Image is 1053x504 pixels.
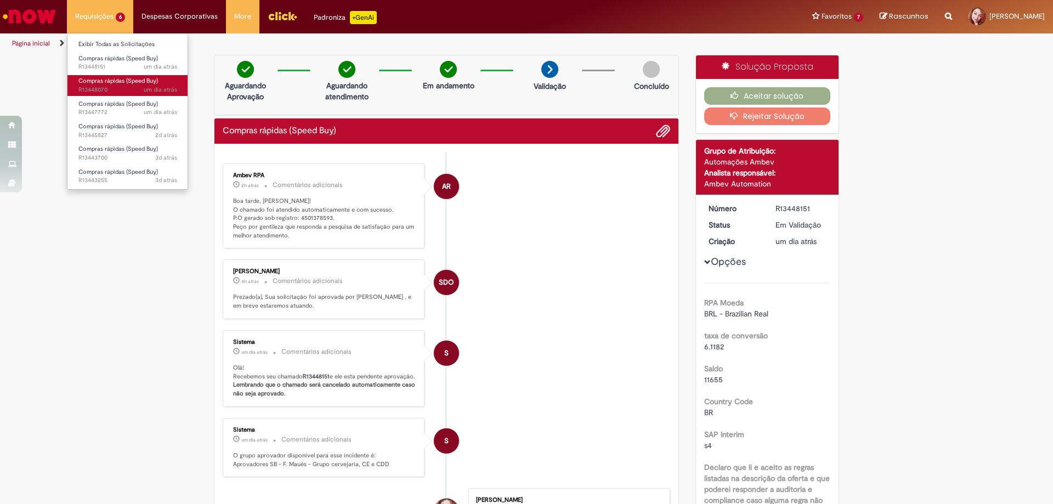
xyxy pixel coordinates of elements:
span: um dia atrás [144,108,177,116]
div: Em Validação [775,219,826,230]
time: 26/08/2025 12:29:41 [241,437,268,443]
div: 26/08/2025 12:29:32 [775,236,826,247]
div: System [434,341,459,366]
span: R13443255 [78,176,177,185]
span: R13448070 [78,86,177,94]
span: R13448151 [78,63,177,71]
img: check-circle-green.png [338,61,355,78]
time: 26/08/2025 12:29:45 [241,349,268,355]
div: [PERSON_NAME] [476,497,659,503]
p: Concluído [634,81,669,92]
small: Comentários adicionais [281,347,352,356]
time: 26/08/2025 11:22:28 [144,108,177,116]
span: 7 [854,13,863,22]
time: 26/08/2025 12:29:34 [144,63,177,71]
span: Compras rápidas (Speed Buy) [78,54,158,63]
a: Aberto R13447772 : Compras rápidas (Speed Buy) [67,98,188,118]
button: Adicionar anexos [656,124,670,138]
p: Em andamento [423,80,474,91]
div: Sistema [233,427,416,433]
div: System [434,428,459,454]
a: Aberto R13443700 : Compras rápidas (Speed Buy) [67,143,188,163]
span: 4h atrás [241,278,259,285]
span: BR [704,407,713,417]
span: um dia atrás [241,349,268,355]
span: R13445827 [78,131,177,140]
b: R13448151 [303,372,330,381]
div: Ambev RPA [233,172,416,179]
img: img-circle-grey.png [643,61,660,78]
span: um dia atrás [144,86,177,94]
span: um dia atrás [144,63,177,71]
p: +GenAi [350,11,377,24]
a: Exibir Todas as Solicitações [67,38,188,50]
span: 2h atrás [241,182,259,189]
span: 6 [116,13,125,22]
span: Requisições [75,11,114,22]
p: O grupo aprovador disponível para esse incidente é: Aprovadores SB - F. Maués - Grupo cervejaria,... [233,451,416,468]
span: 3d atrás [155,176,177,184]
span: SDO [439,269,454,296]
span: [PERSON_NAME] [989,12,1045,21]
b: Saldo [704,364,723,373]
span: Compras rápidas (Speed Buy) [78,145,158,153]
a: Aberto R13445827 : Compras rápidas (Speed Buy) [67,121,188,141]
b: taxa de conversão [704,331,768,341]
p: Aguardando Aprovação [219,80,272,102]
button: Aceitar solução [704,87,831,105]
span: AR [442,173,451,200]
time: 26/08/2025 12:29:32 [775,236,817,246]
time: 25/08/2025 10:07:15 [155,176,177,184]
ul: Requisições [67,33,188,190]
div: Grupo de Atribuição: [704,145,831,156]
div: Padroniza [314,11,377,24]
b: SAP Interim [704,429,744,439]
time: 26/08/2025 12:06:47 [144,86,177,94]
ul: Trilhas de página [8,33,694,54]
b: Lembrando que o chamado será cancelado automaticamente caso não seja aprovado. [233,381,417,398]
span: BRL - Brazilian Real [704,309,768,319]
dt: Criação [700,236,768,247]
small: Comentários adicionais [273,180,343,190]
span: s4 [704,440,712,450]
img: click_logo_yellow_360x200.png [268,8,297,24]
p: Olá! Recebemos seu chamado e ele esta pendente aprovação. [233,364,416,398]
p: Prezado(a), Sua solicitação foi aprovada por [PERSON_NAME] , e em breve estaremos atuando. [233,293,416,310]
span: R13447772 [78,108,177,117]
time: 25/08/2025 11:19:24 [155,154,177,162]
span: R13443700 [78,154,177,162]
small: Comentários adicionais [281,435,352,444]
dt: Número [700,203,768,214]
span: Compras rápidas (Speed Buy) [78,122,158,131]
span: um dia atrás [241,437,268,443]
span: Compras rápidas (Speed Buy) [78,168,158,176]
span: More [234,11,251,22]
button: Rejeitar Solução [704,107,831,125]
img: ServiceNow [1,5,58,27]
a: Aberto R13443255 : Compras rápidas (Speed Buy) [67,166,188,186]
div: Analista responsável: [704,167,831,178]
img: arrow-next.png [541,61,558,78]
b: Country Code [704,397,753,406]
div: Automações Ambev [704,156,831,167]
span: 6.1182 [704,342,724,352]
a: Rascunhos [880,12,929,22]
small: Comentários adicionais [273,276,343,286]
span: 2d atrás [155,131,177,139]
div: Sergio De Oliveira Leite Neto [434,270,459,295]
a: Aberto R13448151 : Compras rápidas (Speed Buy) [67,53,188,73]
h2: Compras rápidas (Speed Buy) Histórico de tíquete [223,126,336,136]
b: RPA Moeda [704,298,744,308]
div: [PERSON_NAME] [233,268,416,275]
span: S [444,428,449,454]
div: Ambev Automation [704,178,831,189]
a: Página inicial [12,39,50,48]
p: Aguardando atendimento [320,80,373,102]
dt: Status [700,219,768,230]
time: 27/08/2025 11:22:24 [241,278,259,285]
div: Ambev RPA [434,174,459,199]
p: Validação [534,81,566,92]
p: Boa tarde, [PERSON_NAME]! O chamado foi atendido automaticamente e com sucesso. P.O gerado sob re... [233,197,416,240]
img: check-circle-green.png [237,61,254,78]
div: Sistema [233,339,416,346]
